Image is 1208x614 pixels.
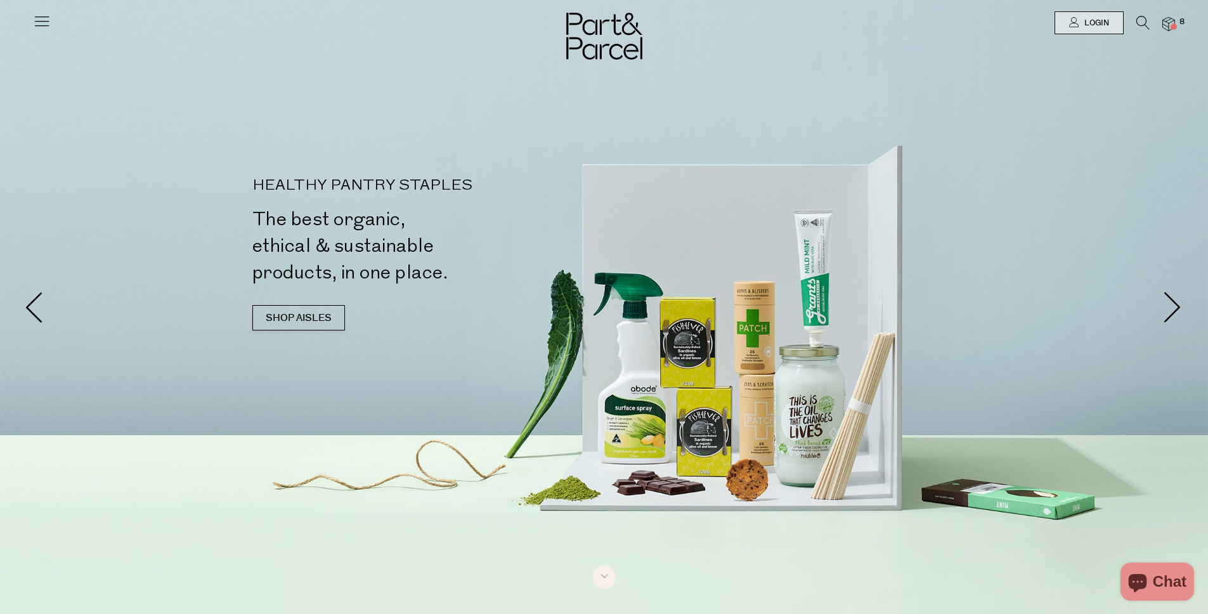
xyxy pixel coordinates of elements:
[252,206,609,286] h2: The best organic, ethical & sustainable products, in one place.
[1162,17,1175,30] a: 8
[1081,18,1109,29] span: Login
[1176,16,1188,28] span: 8
[252,305,345,330] a: SHOP AISLES
[566,13,642,60] img: Part&Parcel
[1117,563,1198,604] inbox-online-store-chat: Shopify online store chat
[252,178,609,193] p: HEALTHY PANTRY STAPLES
[1055,11,1124,34] a: Login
